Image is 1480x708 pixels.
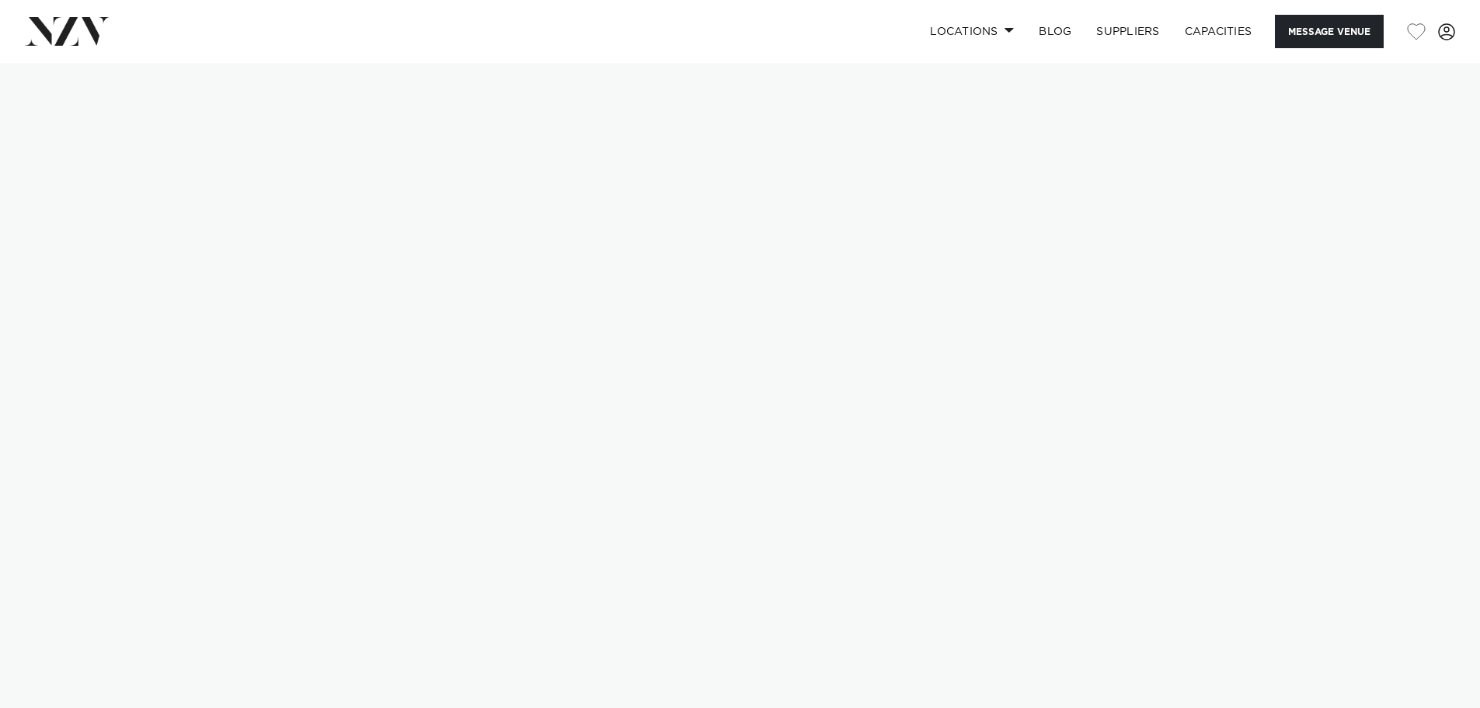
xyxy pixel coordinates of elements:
a: Locations [918,15,1026,48]
a: BLOG [1026,15,1084,48]
img: nzv-logo.png [25,17,110,45]
a: Capacities [1172,15,1265,48]
a: SUPPLIERS [1084,15,1172,48]
button: Message Venue [1275,15,1384,48]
